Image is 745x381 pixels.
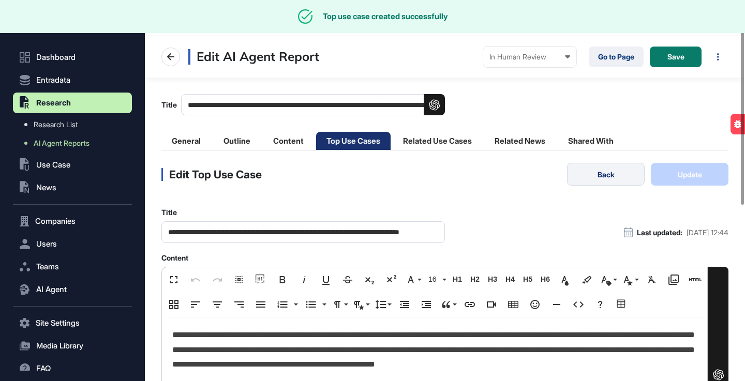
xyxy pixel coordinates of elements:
div: In Human Review [489,53,570,61]
button: Paragraph Style [351,294,371,315]
button: Ordered List [273,294,292,315]
button: Show blocks [251,269,271,290]
button: Undo (⌘Z) [186,269,205,290]
button: Text Color [555,269,575,290]
button: Superscript [381,269,401,290]
button: Site Settings [13,313,132,333]
span: [DATE] 12:44 [687,226,728,238]
button: Teams [13,256,132,277]
button: Align Left [186,294,205,315]
button: Italic (⌘I) [294,269,314,290]
span: H6 [538,275,553,284]
button: Align Justify [251,294,271,315]
button: News [13,177,132,198]
button: 16 [425,269,448,290]
button: Inline Class [599,269,618,290]
button: Entradata [13,70,132,90]
button: Unordered List [319,294,327,315]
button: Responsive Layout [164,294,184,315]
h3: Edit AI Agent Report [188,49,319,65]
button: Increase Indent (⌘]) [416,294,436,315]
button: Research [13,93,132,113]
button: Underline (⌘U) [316,269,336,290]
button: Select All [229,269,249,290]
button: H5 [520,269,535,290]
button: Subscript [360,269,379,290]
button: Insert Video [482,294,501,315]
button: Fullscreen [164,269,184,290]
button: Insert Link (⌘K) [460,294,480,315]
button: Strikethrough (⌘S) [338,269,357,290]
li: Outline [213,132,261,150]
span: H3 [485,275,500,284]
button: Bold (⌘B) [273,269,292,290]
button: Inline Style [620,269,640,290]
span: Research [36,99,71,107]
button: AI Agent [13,279,132,300]
label: Title [161,208,177,217]
label: Title [161,94,445,115]
button: Help (⌘/) [590,294,610,315]
button: Unordered List [301,294,321,315]
button: Table Builder [612,294,632,315]
button: Decrease Indent (⌘[) [395,294,414,315]
button: FAQ [13,358,132,379]
button: Save [650,47,702,67]
button: Paragraph Format [330,294,349,315]
span: News [36,184,56,192]
span: Use Case [36,161,70,169]
button: Line Height [373,294,393,315]
button: Add HTML [686,269,705,290]
button: Background Color [577,269,597,290]
span: AI Agent [36,285,67,294]
span: H4 [502,275,518,284]
button: Align Center [207,294,227,315]
span: Media Library [36,342,83,350]
span: Entradata [36,76,70,84]
li: General [161,132,211,150]
span: Teams [36,263,59,271]
button: Companies [13,211,132,232]
li: Shared With [558,132,624,150]
button: Media Library [13,336,132,356]
button: Use Case [13,155,132,175]
a: Research List [18,115,132,134]
div: Edit Top Use Case [161,168,262,181]
button: H6 [538,269,553,290]
span: AI Agent Reports [34,139,90,147]
span: H2 [467,275,483,284]
button: Users [13,234,132,254]
b: Last updated: [637,226,682,238]
input: Title [181,94,445,115]
span: 16 [426,275,442,284]
li: Related Use Cases [393,132,482,150]
span: Site Settings [36,319,80,327]
button: H3 [485,269,500,290]
a: AI Agent Reports [18,134,132,153]
button: Insert Table [503,294,523,315]
span: FAQ [36,364,51,373]
span: Users [36,240,57,248]
button: Redo (⌘⇧Z) [207,269,227,290]
li: Content [263,132,314,150]
button: Emoticons [525,294,545,315]
button: H4 [502,269,518,290]
a: Dashboard [13,47,132,68]
li: Top Use Cases [316,132,391,150]
button: Quote [438,294,458,315]
label: Content [161,254,188,262]
button: Code View [569,294,588,315]
button: H2 [467,269,483,290]
span: Save [667,53,684,60]
span: Research List [34,120,78,129]
li: Related News [484,132,556,150]
button: Align Right [229,294,249,315]
span: Dashboard [36,53,76,62]
button: Clear Formatting [642,269,662,290]
button: Insert Horizontal Line [547,294,567,315]
span: Companies [35,217,76,225]
button: H1 [450,269,465,290]
span: H5 [520,275,535,284]
button: Update [651,163,728,186]
span: H1 [450,275,465,284]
